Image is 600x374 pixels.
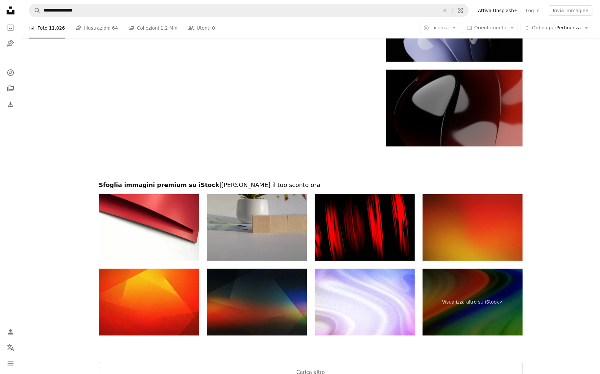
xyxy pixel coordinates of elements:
button: Cerca su Unsplash [29,4,40,17]
span: | [PERSON_NAME] il tuo sconto ora [219,181,320,188]
a: Log in [522,5,543,16]
h2: Sfoglia immagini premium su iStock [99,181,522,189]
a: Home — Unsplash [4,4,17,18]
a: Attiva Unsplash+ [474,5,521,16]
a: Illustrazioni 64 [76,17,118,38]
a: Utenti 0 [188,17,215,38]
img: 4k video, close-up of red paper sheets, laid out on a white background, top view [99,194,199,261]
a: un primo piano di un oggetto rosso e nero [386,105,522,111]
span: Ordina per [532,25,556,30]
img: Vivace dinamico multicolore astratto ultrawide moderno tech scuro caldo caldo mix arancione giall... [422,194,522,261]
a: Visualizza altro su iStock↗ [422,269,522,335]
button: Licenza [420,22,460,33]
span: 0 [212,24,215,31]
button: Elimina [438,4,452,17]
img: Illustrazione 3D dello sfondo delle linee astratte rosse [315,194,415,261]
a: Cronologia download [4,98,17,111]
a: Collezioni [4,82,17,95]
img: Il concetto di costruire una strategia logica finanziaria positiva sul posto di lavoro con l'aiut... [207,194,307,261]
span: Licenza [431,25,448,30]
span: Orientamento [474,25,506,30]
a: Esplora [4,66,17,79]
a: Foto [4,21,17,34]
form: Trova visual in tutto il sito [29,4,468,17]
a: Illustrazioni [4,37,17,50]
span: 1,2 Mln [160,24,178,31]
button: Menu [4,357,17,370]
span: Pertinenza [532,24,581,31]
img: Forme geometriche multicolori, linee, vettori su uno sfondo pixel granuloso ultra-wide con sfumat... [207,269,307,335]
a: Collezioni 1,2 Mln [128,17,177,38]
img: un primo piano di un oggetto rosso e nero [386,70,522,146]
img: Texture a onde colorate, acqua in movimento. Granuloso ultra wide pixel multicolore viola chiaro ... [315,269,415,335]
button: Orientamento [463,22,517,33]
button: Lingua [4,341,17,354]
a: Accedi / Registrati [4,325,17,338]
img: Vibranti forme geometriche, strisce, linee, raggi su uno sfondo granuloso e ultra-wide pixel con ... [99,269,199,335]
button: Ricerca visiva [452,4,468,17]
button: Ordina perPertinenza [520,22,592,33]
span: 64 [112,24,118,31]
button: Invia immagine [549,5,592,16]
